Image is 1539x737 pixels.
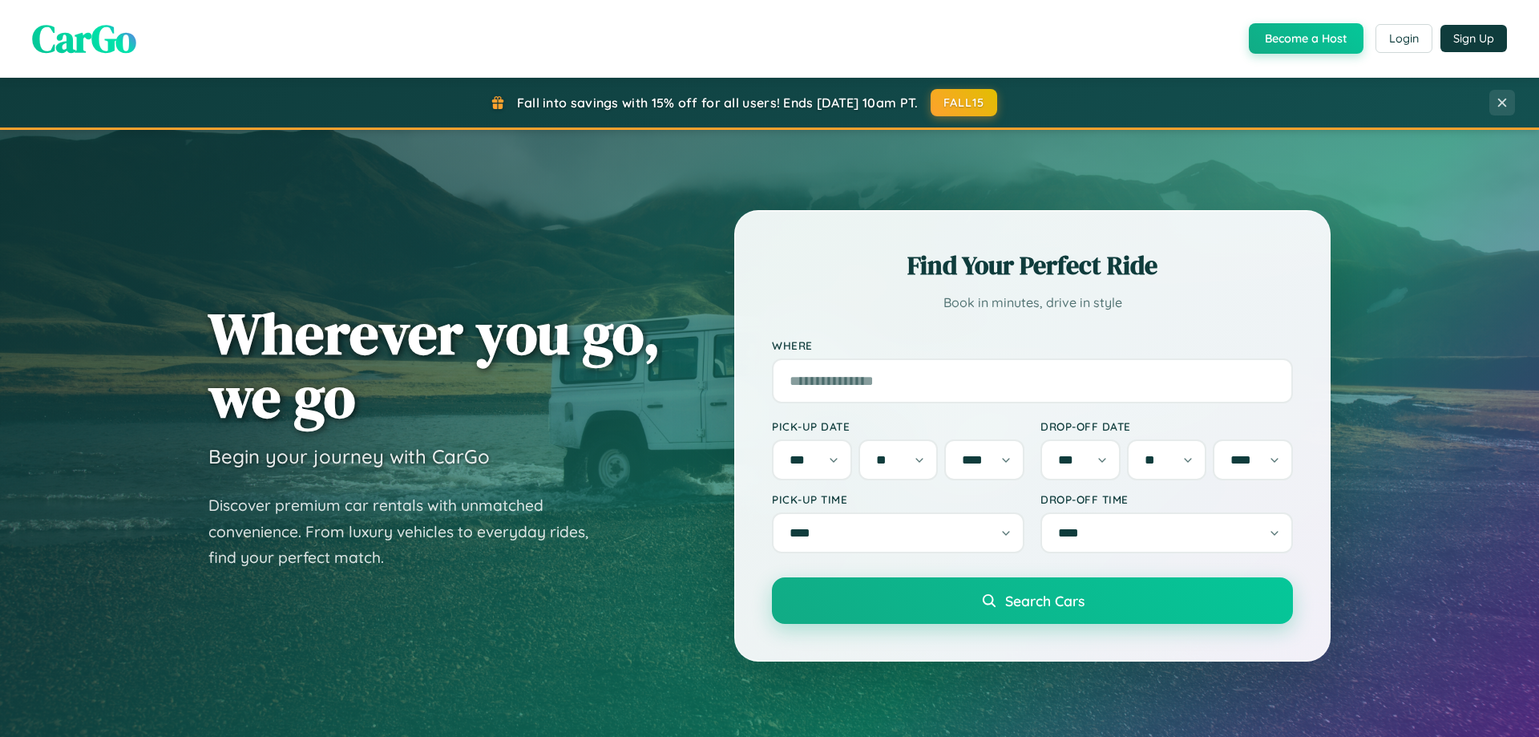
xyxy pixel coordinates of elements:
span: Fall into savings with 15% off for all users! Ends [DATE] 10am PT. [517,95,919,111]
label: Drop-off Time [1040,492,1293,506]
p: Book in minutes, drive in style [772,291,1293,314]
label: Pick-up Time [772,492,1024,506]
label: Drop-off Date [1040,419,1293,433]
h1: Wherever you go, we go [208,302,660,428]
p: Discover premium car rentals with unmatched convenience. From luxury vehicles to everyday rides, ... [208,492,609,571]
span: CarGo [32,12,136,65]
h2: Find Your Perfect Ride [772,248,1293,283]
button: Search Cars [772,577,1293,624]
button: FALL15 [931,89,998,116]
h3: Begin your journey with CarGo [208,444,490,468]
button: Login [1375,24,1432,53]
span: Search Cars [1005,592,1085,609]
label: Pick-up Date [772,419,1024,433]
button: Sign Up [1440,25,1507,52]
button: Become a Host [1249,23,1363,54]
label: Where [772,338,1293,352]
